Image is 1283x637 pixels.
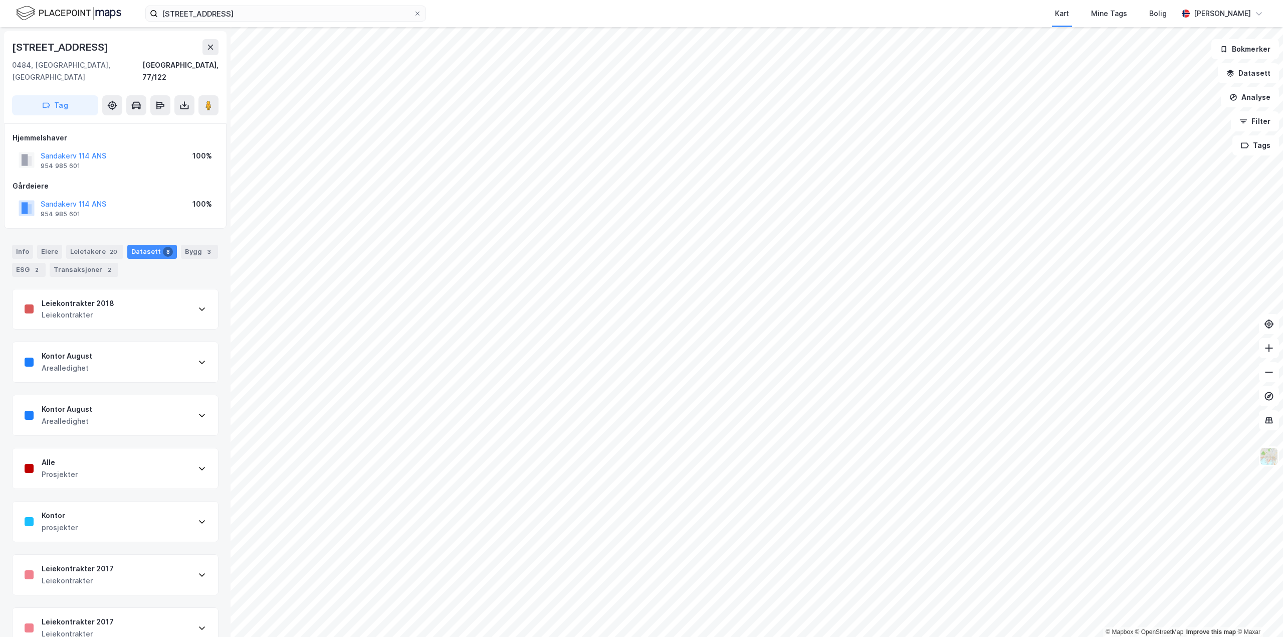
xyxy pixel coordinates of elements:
div: Leiekontrakter [42,575,114,587]
div: Arealledighet [42,415,92,427]
div: [PERSON_NAME] [1194,8,1251,20]
div: Leiekontrakter 2017 [42,616,114,628]
a: OpenStreetMap [1135,628,1184,635]
div: 2 [104,265,114,275]
div: 3 [204,247,214,257]
button: Tags [1232,135,1279,155]
div: Kontor August [42,403,92,415]
div: Leietakere [66,245,123,259]
div: Kontor [42,510,78,522]
div: Gårdeiere [13,180,218,192]
img: Z [1259,447,1278,466]
a: Improve this map [1186,628,1236,635]
div: 0484, [GEOGRAPHIC_DATA], [GEOGRAPHIC_DATA] [12,59,142,83]
div: Transaksjoner [50,263,118,277]
img: logo.f888ab2527a4732fd821a326f86c7f29.svg [16,5,121,22]
div: 2 [32,265,42,275]
iframe: Chat Widget [1233,589,1283,637]
div: 100% [192,150,212,162]
div: Hjemmelshaver [13,132,218,144]
div: Kart [1055,8,1069,20]
button: Filter [1231,111,1279,131]
div: Mine Tags [1091,8,1127,20]
div: [STREET_ADDRESS] [12,39,110,55]
div: 954 985 601 [41,210,80,218]
button: Analyse [1221,87,1279,107]
div: Alle [42,456,78,468]
div: ESG [12,263,46,277]
div: Prosjekter [42,468,78,481]
button: Datasett [1218,63,1279,83]
div: Arealledighet [42,362,92,374]
div: [GEOGRAPHIC_DATA], 77/122 [142,59,219,83]
div: Leiekontrakter 2017 [42,563,114,575]
div: prosjekter [42,522,78,534]
div: 8 [163,247,173,257]
div: Kontor August [42,350,92,362]
button: Tag [12,95,98,115]
input: Søk på adresse, matrikkel, gårdeiere, leietakere eller personer [158,6,413,21]
a: Mapbox [1106,628,1133,635]
div: 954 985 601 [41,162,80,170]
div: Leiekontrakter [42,309,114,321]
div: Info [12,245,33,259]
button: Bokmerker [1211,39,1279,59]
div: 100% [192,198,212,210]
div: Leiekontrakter 2018 [42,297,114,309]
div: Bygg [181,245,218,259]
div: Datasett [127,245,177,259]
div: Bolig [1149,8,1167,20]
div: 20 [108,247,119,257]
div: Eiere [37,245,62,259]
